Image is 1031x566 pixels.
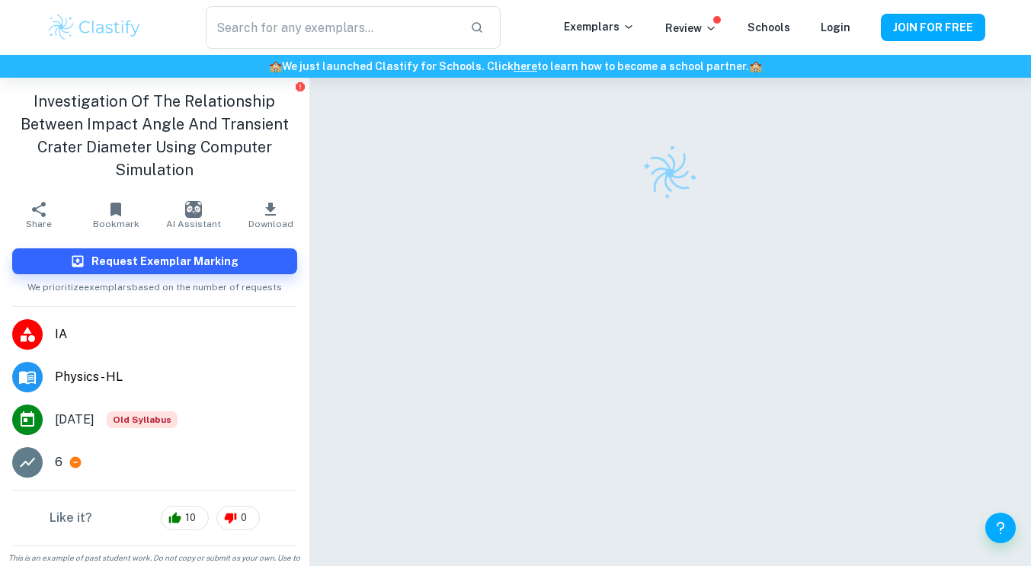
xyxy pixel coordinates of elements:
a: Schools [748,21,790,34]
span: 10 [177,510,204,526]
h6: Request Exemplar Marking [91,253,239,270]
p: Exemplars [564,18,635,35]
input: Search for any exemplars... [206,6,457,49]
h1: Investigation Of The Relationship Between Impact Angle And Transient Crater Diameter Using Comput... [12,90,297,181]
div: 10 [161,506,209,530]
button: Bookmark [77,193,154,236]
span: Bookmark [93,219,139,229]
span: Physics - HL [55,368,297,386]
img: Clastify logo [46,12,143,43]
img: Clastify logo [633,136,708,210]
span: We prioritize exemplars based on the number of requests [27,274,282,294]
img: AI Assistant [185,201,202,218]
h6: Like it? [50,509,92,527]
span: AI Assistant [166,219,221,229]
span: 🏫 [269,60,282,72]
button: Report issue [295,81,306,92]
span: Old Syllabus [107,411,178,428]
div: 0 [216,506,260,530]
button: JOIN FOR FREE [881,14,985,41]
span: [DATE] [55,411,94,429]
p: Review [665,20,717,37]
button: Download [232,193,309,236]
span: 🏫 [749,60,762,72]
div: Starting from the May 2025 session, the Physics IA requirements have changed. It's OK to refer to... [107,411,178,428]
button: AI Assistant [155,193,232,236]
h6: We just launched Clastify for Schools. Click to learn how to become a school partner. [3,58,1028,75]
a: Login [821,21,850,34]
button: Help and Feedback [985,513,1016,543]
button: Request Exemplar Marking [12,248,297,274]
span: Download [248,219,293,229]
span: IA [55,325,297,344]
span: Share [26,219,52,229]
a: here [514,60,537,72]
p: 6 [55,453,62,472]
span: 0 [232,510,255,526]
